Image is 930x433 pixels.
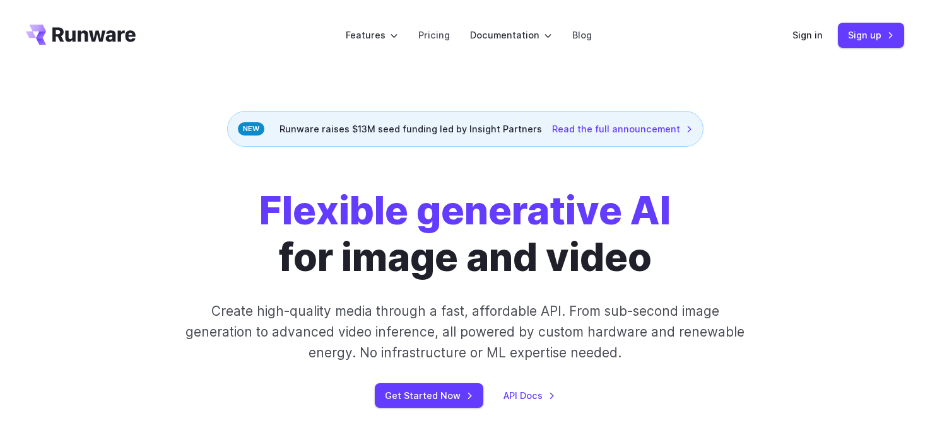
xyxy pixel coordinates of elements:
[418,28,450,42] a: Pricing
[259,187,671,280] h1: for image and video
[26,25,136,45] a: Go to /
[375,383,483,408] a: Get Started Now
[346,28,398,42] label: Features
[184,301,746,364] p: Create high-quality media through a fast, affordable API. From sub-second image generation to adv...
[470,28,552,42] label: Documentation
[552,122,693,136] a: Read the full announcement
[838,23,904,47] a: Sign up
[572,28,592,42] a: Blog
[259,187,671,234] strong: Flexible generative AI
[503,388,555,403] a: API Docs
[227,111,703,147] div: Runware raises $13M seed funding led by Insight Partners
[792,28,823,42] a: Sign in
